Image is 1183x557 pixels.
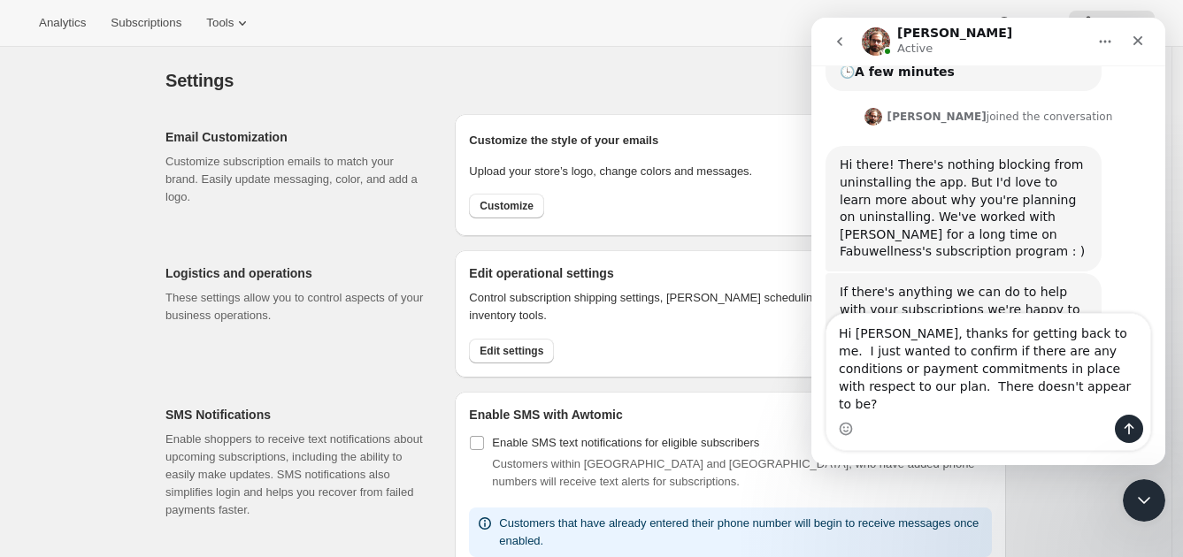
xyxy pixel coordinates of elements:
button: Tools [196,11,262,35]
h2: Email Customization [165,128,426,146]
span: Analytics [39,16,86,30]
h2: Logistics and operations [165,264,426,282]
span: Tools [206,16,234,30]
p: These settings allow you to control aspects of your business operations. [165,289,426,324]
span: Enable SMS text notifications for eligible subscribers [492,436,759,449]
h2: SMS Notifications [165,406,426,423]
span: Customers within [GEOGRAPHIC_DATA] and [GEOGRAPHIC_DATA], who have added phone numbers will recei... [492,457,974,488]
span: Customize [480,199,534,213]
span: Settings [1097,16,1144,30]
span: Subscriptions [111,16,181,30]
button: Edit settings [469,339,554,363]
button: Settings [1069,11,1155,35]
p: Customers that have already entered their phone number will begin to receive messages once enabled. [499,515,985,550]
span: Settings [165,71,234,90]
span: Edit settings [480,344,543,358]
iframe: Intercom live chat [811,18,1165,465]
button: Analytics [28,11,96,35]
span: Help [1013,16,1037,30]
p: Customize the style of your emails [469,132,658,149]
p: Customize subscription emails to match your brand. Easily update messaging, color, and add a logo. [165,153,426,206]
p: Control subscription shipping settings, [PERSON_NAME] scheduling and inventory tools. [469,289,864,324]
p: Upload your store’s logo, change colors and messages. [469,163,752,180]
button: Subscriptions [100,11,192,35]
h2: Enable SMS with Awtomic [469,406,992,423]
h2: Edit operational settings [469,264,864,282]
button: Customize [469,194,544,218]
button: Help [985,11,1065,35]
p: Enable shoppers to receive text notifications about upcoming subscriptions, including the ability... [165,431,426,519]
iframe: Intercom live chat [1123,479,1165,522]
